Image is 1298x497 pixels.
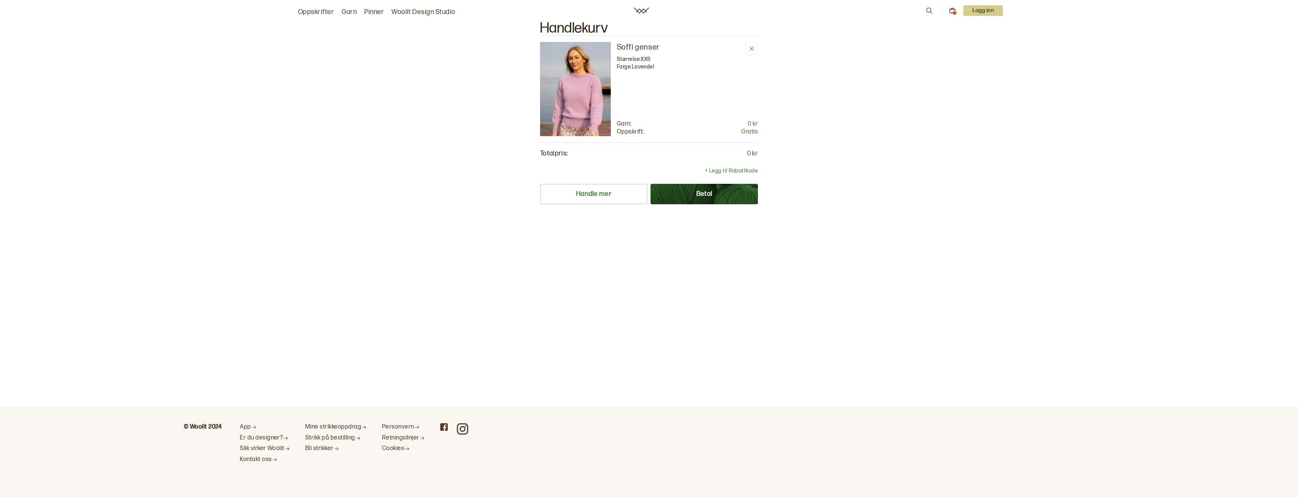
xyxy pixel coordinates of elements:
[540,42,611,136] img: Bilde av oppskrift
[963,5,1003,16] p: Logg inn
[184,423,222,430] b: © Woolit 2024
[540,184,647,204] button: Handle mer
[949,7,956,14] button: 1
[963,5,1003,16] button: User dropdown
[382,445,425,453] a: Cookies
[240,434,290,442] a: Er du designer?
[240,423,290,431] a: App
[617,56,742,63] p: Størrelse: XXS
[342,7,357,17] a: Garn
[298,7,334,17] a: Oppskrifter
[705,167,758,175] p: + Legg til Rabattkode
[540,21,758,36] h2: Handlekurv
[440,423,448,431] a: Woolit on Facebook
[617,128,644,136] p: Oppskrift:
[617,42,742,53] a: Soffi genser
[305,434,367,442] a: Strikk på bestilling
[617,63,742,71] p: Farge: Lavendel
[382,423,425,431] a: Personvern
[540,149,568,158] p: Totalpris:
[748,120,758,128] p: 0 kr
[364,7,384,17] a: Pinner
[617,120,632,128] p: Garn:
[305,445,367,453] a: Bli strikker
[651,184,758,204] button: Betal
[240,456,290,464] a: Kontakt oss
[747,149,758,158] p: 0 kr
[240,445,290,453] a: Slik virker Woolit
[305,423,367,431] a: Mine strikkeoppdrag
[457,423,468,435] a: Woolit on Instagram
[382,434,425,442] a: Retningslinjer
[741,128,758,136] p: Gratis
[634,8,649,14] a: Woolit
[391,7,455,17] a: Woolit Design Studio
[953,11,956,15] div: 1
